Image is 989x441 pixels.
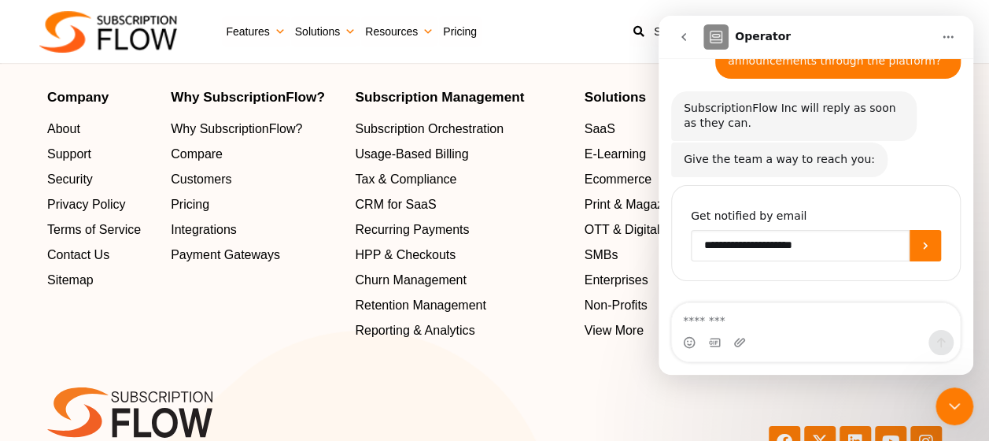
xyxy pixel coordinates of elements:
[47,170,155,189] a: Security
[47,387,212,438] img: SF-logo
[221,16,290,47] a: Features
[355,145,468,164] span: Usage-Based Billing
[935,387,973,425] iframe: Intercom live chat
[585,321,644,340] span: View More
[585,296,760,315] a: Non-Profits
[47,170,93,189] span: Security
[47,246,109,265] span: Contact Us
[649,16,713,47] a: Support
[585,220,698,239] span: OTT & Digital Media
[171,91,339,104] h4: Why SubscriptionFlow?
[585,145,760,164] a: E-Learning
[585,195,687,214] span: Print & Magazines
[39,11,177,53] img: Subscriptionflow
[585,271,648,290] span: Enterprises
[438,16,482,47] a: Pricing
[355,246,568,265] a: HPP & Checkouts
[355,271,568,290] a: Churn Management
[585,321,760,340] a: View More
[171,195,339,214] a: Pricing
[585,246,760,265] a: SMBs
[47,195,155,214] a: Privacy Policy
[171,220,339,239] a: Integrations
[290,16,361,47] a: Solutions
[47,120,80,139] span: About
[585,170,760,189] a: Ecommerce
[171,195,209,214] span: Pricing
[355,195,436,214] span: CRM for SaaS
[47,220,155,239] a: Terms of Service
[355,120,568,139] a: Subscription Orchestration
[355,145,568,164] a: Usage-Based Billing
[585,195,760,214] a: Print & Magazines
[659,16,973,375] iframe: Intercom live chat
[585,296,648,315] span: Non-Profits
[171,220,237,239] span: Integrations
[585,120,760,139] a: SaaS
[585,170,651,189] span: Ecommerce
[171,170,339,189] a: Customers
[47,220,141,239] span: Terms of Service
[171,145,223,164] span: Compare
[47,271,155,290] a: Sitemap
[585,91,760,104] h4: Solutions
[171,120,339,139] a: Why SubscriptionFlow?
[355,120,504,139] span: Subscription Orchestration
[47,91,155,104] h4: Company
[355,246,456,265] span: HPP & Checkouts
[171,170,231,189] span: Customers
[355,220,568,239] a: Recurring Payments
[355,170,568,189] a: Tax & Compliance
[355,321,568,340] a: Reporting & Analytics
[47,195,126,214] span: Privacy Policy
[355,91,568,104] h4: Subscription Management
[585,271,760,290] a: Enterprises
[171,246,280,265] span: Payment Gateways
[47,120,155,139] a: About
[585,246,618,265] span: SMBs
[47,271,94,290] span: Sitemap
[585,145,646,164] span: E-Learning
[47,145,91,164] span: Support
[360,16,438,47] a: Resources
[355,220,469,239] span: Recurring Payments
[355,296,485,315] span: Retention Management
[171,120,302,139] span: Why SubscriptionFlow?
[355,195,568,214] a: CRM for SaaS
[585,120,615,139] span: SaaS
[171,246,339,265] a: Payment Gateways
[355,296,568,315] a: Retention Management
[355,321,474,340] span: Reporting & Analytics
[355,170,456,189] span: Tax & Compliance
[47,246,155,265] a: Contact Us
[171,145,339,164] a: Compare
[585,220,760,239] a: OTT & Digital Media
[47,145,155,164] a: Support
[355,271,466,290] span: Churn Management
